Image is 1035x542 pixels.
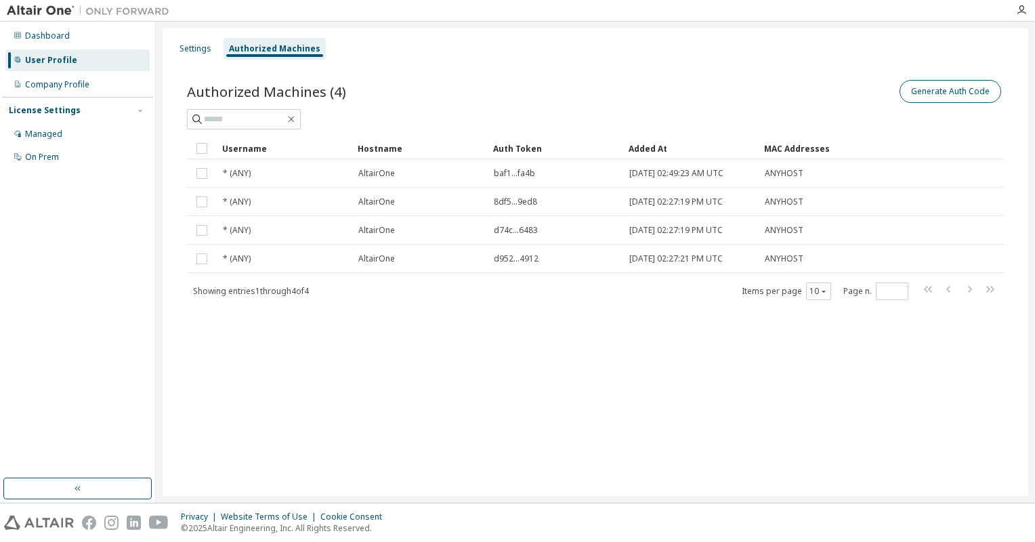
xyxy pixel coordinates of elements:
div: Hostname [358,138,482,159]
div: Cookie Consent [320,512,390,522]
img: Altair One [7,4,176,18]
span: * (ANY) [223,225,251,236]
button: 10 [809,286,828,297]
span: ANYHOST [765,253,803,264]
img: altair_logo.svg [4,516,74,530]
p: © 2025 Altair Engineering, Inc. All Rights Reserved. [181,522,390,534]
div: Username [222,138,347,159]
div: Auth Token [493,138,618,159]
button: Generate Auth Code [900,80,1001,103]
div: Dashboard [25,30,70,41]
span: [DATE] 02:49:23 AM UTC [629,168,723,179]
span: AltairOne [358,196,395,207]
span: d952...4912 [494,253,538,264]
span: AltairOne [358,225,395,236]
div: MAC Addresses [764,138,862,159]
span: ANYHOST [765,168,803,179]
span: AltairOne [358,253,395,264]
span: * (ANY) [223,196,251,207]
span: ANYHOST [765,196,803,207]
span: [DATE] 02:27:21 PM UTC [629,253,723,264]
div: Settings [179,43,211,54]
span: Authorized Machines (4) [187,82,346,101]
div: Company Profile [25,79,89,90]
span: * (ANY) [223,168,251,179]
img: youtube.svg [149,516,169,530]
div: Website Terms of Use [221,512,320,522]
span: Page n. [843,283,908,300]
div: Authorized Machines [229,43,320,54]
div: License Settings [9,105,81,116]
img: linkedin.svg [127,516,141,530]
span: * (ANY) [223,253,251,264]
div: Privacy [181,512,221,522]
span: [DATE] 02:27:19 PM UTC [629,196,723,207]
span: Items per page [742,283,831,300]
div: User Profile [25,55,77,66]
img: facebook.svg [82,516,96,530]
span: 8df5...9ed8 [494,196,537,207]
span: d74c...6483 [494,225,538,236]
div: Added At [629,138,753,159]
span: Showing entries 1 through 4 of 4 [193,285,309,297]
span: ANYHOST [765,225,803,236]
span: baf1...fa4b [494,168,535,179]
span: AltairOne [358,168,395,179]
div: Managed [25,129,62,140]
img: instagram.svg [104,516,119,530]
div: On Prem [25,152,59,163]
span: [DATE] 02:27:19 PM UTC [629,225,723,236]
